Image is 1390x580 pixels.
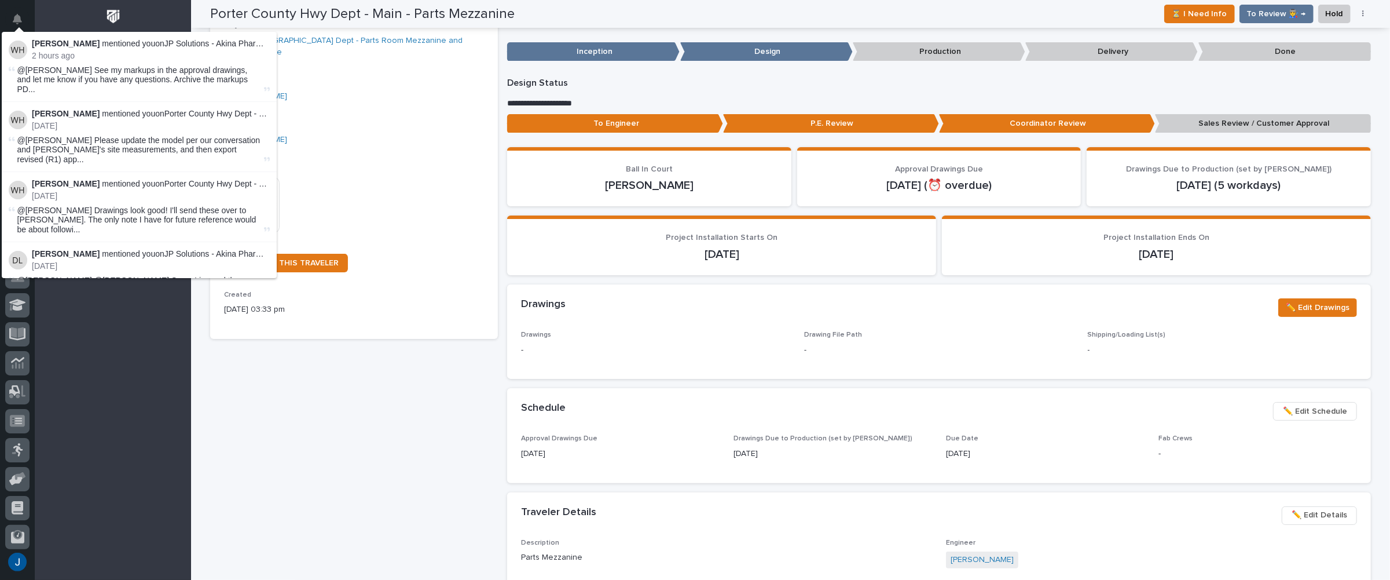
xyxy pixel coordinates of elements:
p: mentioned you on : [32,39,270,49]
button: Notifications [5,7,30,31]
p: [DATE] [32,261,270,271]
a: JP Solutions - Akina Pharmacy Mezzanine Addition [164,249,347,258]
span: Ball In Court [626,165,673,173]
strong: [PERSON_NAME] [32,179,100,188]
span: @[PERSON_NAME] Please update the model per our conversation and [PERSON_NAME]'s site measurements... [17,136,262,165]
p: Design Status [507,78,1371,89]
img: Weston Hochstetler [9,181,27,199]
p: 2 hours ago [32,51,270,61]
a: 26801 - [GEOGRAPHIC_DATA] Dept - Parts Room Mezzanine and Stairs with Gate [224,35,484,59]
span: Approval Drawings Due [895,165,983,173]
p: [DATE] [521,247,922,261]
span: @[PERSON_NAME] Drawings look good! I'll send these over to [PERSON_NAME]. The only note I have fo... [17,206,262,235]
span: Due Date [946,435,978,442]
strong: [PERSON_NAME] [32,249,100,258]
span: Drawings Due to Production (set by [PERSON_NAME]) [733,435,912,442]
span: Fab Crews [1158,435,1193,442]
p: [DATE] (5 workdays) [1101,178,1357,192]
span: Shipping/Loading List(s) [1088,331,1166,338]
p: [DATE] [733,448,932,460]
strong: [PERSON_NAME] [32,39,100,48]
p: [DATE] [956,247,1357,261]
button: ✏️ Edit Drawings [1278,298,1357,317]
p: To Engineer [507,114,723,133]
button: Hold [1318,5,1351,23]
a: Porter County Hwy Dept - Main - Parts Mezzanine [164,179,344,188]
span: Hold [1326,7,1343,21]
span: Drawing File Path [804,331,862,338]
button: ✏️ Edit Details [1282,506,1357,525]
span: Project Installation Ends On [1103,234,1209,242]
span: Engineer [946,539,975,546]
strong: [PERSON_NAME] [32,109,100,118]
p: - [1158,448,1357,460]
h2: Drawings [521,298,566,311]
p: [DATE] 03:33 pm [224,304,484,316]
span: Drawings Due to Production (set by [PERSON_NAME]) [1126,165,1332,173]
span: @[PERSON_NAME] See my markups in the approval drawings, and let me know if you have any questions... [17,65,262,94]
a: DUPLICATE THIS TRAVELER [224,254,348,272]
h2: Schedule [521,402,566,415]
span: To Review 👨‍🏭 → [1247,7,1306,21]
h2: Traveler Details [521,506,596,519]
p: [DATE] [32,191,270,201]
a: Porter County Hwy Dept - Main - Parts Mezzanine [164,109,344,118]
p: Coordinator Review [939,114,1155,133]
span: DUPLICATE THIS TRAVELER [233,259,339,267]
p: Inception [507,42,680,61]
p: [DATE] [946,448,1145,460]
h2: Porter County Hwy Dept - Main - Parts Mezzanine [210,6,515,23]
p: Production [853,42,1025,61]
span: ✏️ Edit Drawings [1286,301,1349,315]
p: - [804,344,806,356]
p: mentioned you on : [32,249,270,259]
span: Description [521,539,559,546]
p: - [1088,344,1357,356]
p: mentioned you on : [32,179,270,189]
p: mentioned you on : [32,109,270,119]
p: [DATE] [521,448,720,460]
span: ⏳ I Need Info [1172,7,1227,21]
span: @[PERSON_NAME] @[PERSON_NAME] Sorry, I jumped the gun on the offset columns or inline columns. I ... [17,276,262,296]
img: Workspace Logo [102,6,124,27]
img: Weston Hochstetler [9,111,27,129]
button: ⏳ I Need Info [1164,5,1235,23]
p: - [521,344,790,356]
p: Sales Review / Customer Approval [1155,114,1371,133]
a: [PERSON_NAME] [951,554,1014,566]
span: Project Installation Starts On [666,234,777,242]
span: Created [224,291,251,298]
button: To Review 👨‍🏭 → [1239,5,1314,23]
div: Notifications [14,14,30,32]
span: Approval Drawings Due [521,435,597,442]
p: [DATE] (⏰ overdue) [811,178,1068,192]
a: JP Solutions - Akina Pharmacy Mezzanine Addition [164,39,347,48]
p: Design [680,42,853,61]
p: Parts Mezzanine [521,552,932,564]
button: ✏️ Edit Schedule [1273,402,1357,421]
span: ✏️ Edit Schedule [1283,404,1347,418]
p: P.E. Review [723,114,939,133]
img: Weston Hochstetler [9,41,27,59]
p: Done [1198,42,1371,61]
p: [PERSON_NAME] [521,178,777,192]
p: Delivery [1025,42,1198,61]
span: ✏️ Edit Details [1292,508,1347,522]
p: [DATE] [32,121,270,131]
button: users-avatar [5,550,30,574]
img: Derek Lenhart [9,251,27,269]
span: Drawings [521,331,551,338]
